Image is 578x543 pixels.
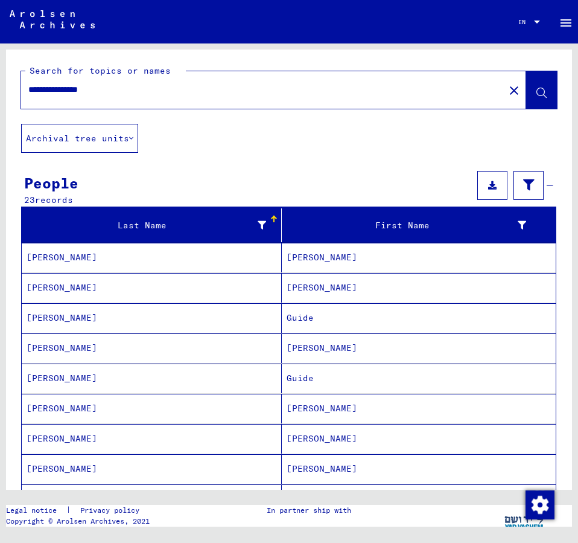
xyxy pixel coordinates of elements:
mat-header-cell: Last Name [22,208,282,242]
a: Privacy policy [71,505,154,516]
mat-cell: [PERSON_NAME] [282,333,556,363]
mat-cell: [PERSON_NAME] [22,303,282,333]
mat-cell: [PERSON_NAME] [282,454,556,484]
mat-cell: Guide [282,303,556,333]
img: yv_logo.png [502,505,547,535]
mat-cell: [PERSON_NAME] [22,454,282,484]
a: Legal notice [6,505,66,516]
mat-cell: [PERSON_NAME] [282,243,556,272]
button: Toggle sidenav [554,10,578,34]
mat-cell: [PERSON_NAME] [282,394,556,423]
p: Copyright © Arolsen Archives, 2021 [6,516,154,527]
mat-cell: [PERSON_NAME] [282,273,556,303]
mat-cell: [PERSON_NAME] [22,364,282,393]
mat-header-cell: First Name [282,208,556,242]
div: | [6,505,154,516]
div: First Name [287,219,526,232]
mat-cell: [PERSON_NAME] [22,273,282,303]
mat-cell: [PERSON_NAME] [22,484,282,514]
p: In partner ship with [267,505,351,516]
mat-cell: Guide [282,364,556,393]
img: Arolsen_neg.svg [10,10,95,28]
span: 23 [24,194,35,205]
img: Change consent [526,490,554,519]
div: Last Name [27,219,266,232]
mat-cell: [PERSON_NAME] [282,424,556,454]
div: First Name [287,216,541,235]
mat-cell: [PERSON_NAME] [22,243,282,272]
button: Archival tree units [21,124,138,153]
div: Last Name [27,216,281,235]
mat-cell: [PERSON_NAME] [22,333,282,363]
span: records [35,194,73,205]
mat-label: Search for topics or names [30,65,171,76]
span: EN [518,19,532,25]
mat-icon: close [507,83,521,98]
button: Clear [502,78,526,102]
div: People [24,172,78,194]
mat-icon: Side nav toggle icon [559,16,573,30]
mat-cell: [PERSON_NAME] [282,484,556,514]
div: Change consent [525,490,554,519]
mat-cell: [PERSON_NAME] [22,394,282,423]
mat-cell: [PERSON_NAME] [22,424,282,454]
